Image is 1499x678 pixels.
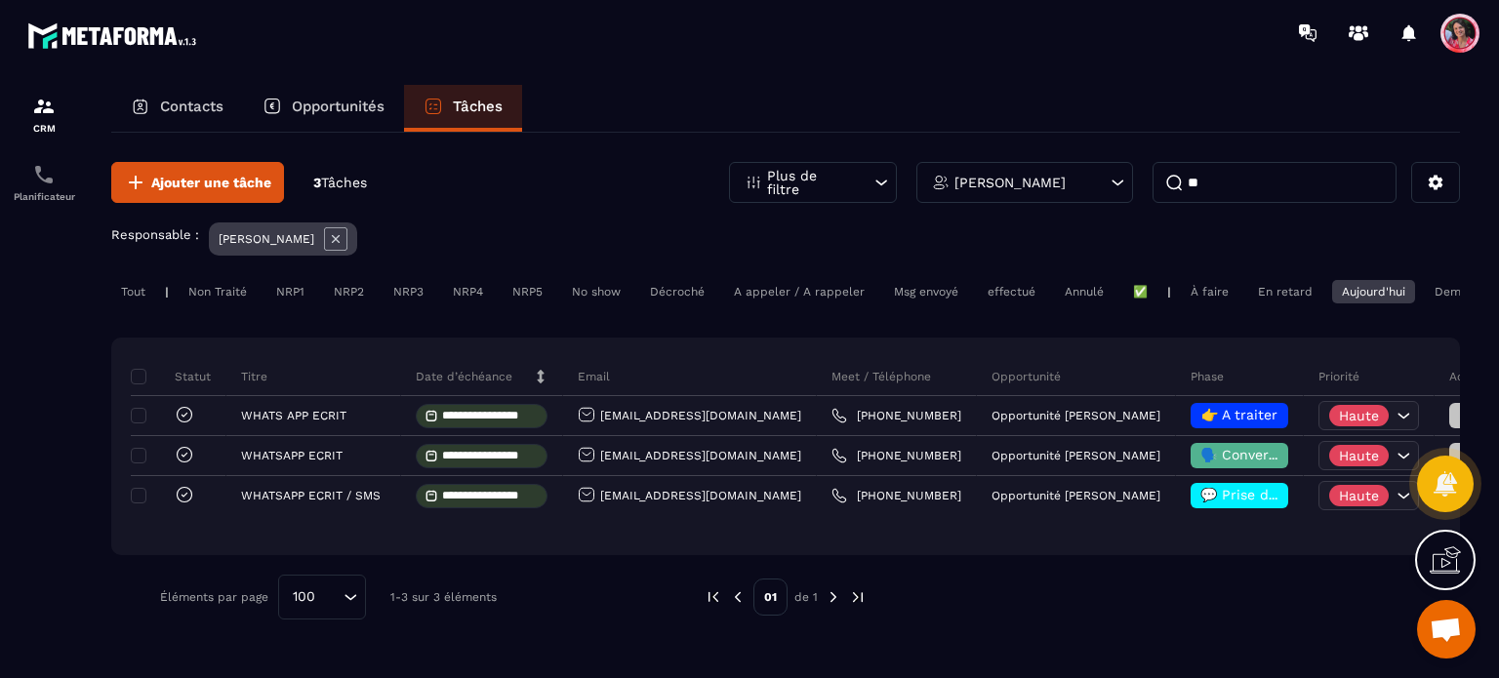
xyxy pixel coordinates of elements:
[5,80,83,148] a: formationformationCRM
[831,488,961,503] a: [PHONE_NUMBER]
[753,578,788,616] p: 01
[640,280,714,303] div: Décroché
[160,98,223,115] p: Contacts
[825,588,842,606] img: next
[1055,280,1114,303] div: Annulé
[503,280,552,303] div: NRP5
[767,169,853,196] p: Plus de filtre
[416,369,512,384] p: Date d’échéance
[1191,369,1224,384] p: Phase
[136,369,211,384] p: Statut
[1332,280,1415,303] div: Aujourd'hui
[27,18,203,54] img: logo
[884,280,968,303] div: Msg envoyé
[321,175,367,190] span: Tâches
[32,95,56,118] img: formation
[1339,409,1379,422] p: Haute
[992,369,1061,384] p: Opportunité
[724,280,874,303] div: A appeler / A rappeler
[160,590,268,604] p: Éléments par page
[1200,487,1395,502] span: 💬 Prise de contact effectué
[111,85,243,132] a: Contacts
[151,173,271,192] span: Ajouter une tâche
[831,369,931,384] p: Meet / Téléphone
[443,280,493,303] div: NRP4
[1318,369,1359,384] p: Priorité
[1181,280,1238,303] div: À faire
[1167,285,1171,299] p: |
[992,449,1160,462] p: Opportunité [PERSON_NAME]
[992,409,1160,422] p: Opportunité [PERSON_NAME]
[384,280,433,303] div: NRP3
[111,280,155,303] div: Tout
[453,98,503,115] p: Tâches
[404,85,522,132] a: Tâches
[322,586,339,608] input: Search for option
[1339,449,1379,462] p: Haute
[266,280,314,303] div: NRP1
[978,280,1045,303] div: effectué
[1123,280,1157,303] div: ✅
[390,590,497,604] p: 1-3 sur 3 éléments
[729,588,747,606] img: prev
[794,589,818,605] p: de 1
[292,98,385,115] p: Opportunités
[179,280,257,303] div: Non Traité
[165,285,169,299] p: |
[278,575,366,619] div: Search for option
[1339,489,1379,502] p: Haute
[241,489,381,502] p: WHATSAPP ECRIT / SMS
[578,369,610,384] p: Email
[313,174,367,192] p: 3
[831,448,961,463] a: [PHONE_NUMBER]
[1201,407,1277,422] span: 👉 A traiter
[219,232,314,246] p: [PERSON_NAME]
[831,408,961,423] a: [PHONE_NUMBER]
[111,227,199,242] p: Responsable :
[241,369,267,384] p: Titre
[1449,369,1485,384] p: Action
[5,191,83,202] p: Planificateur
[324,280,374,303] div: NRP2
[32,163,56,186] img: scheduler
[286,586,322,608] span: 100
[1417,600,1476,658] div: Ouvrir le chat
[1248,280,1322,303] div: En retard
[241,449,343,462] p: WHATSAPP ECRIT
[1200,447,1373,462] span: 🗣️ Conversation en cours
[5,123,83,134] p: CRM
[849,588,867,606] img: next
[1425,280,1487,303] div: Demain
[243,85,404,132] a: Opportunités
[992,489,1160,502] p: Opportunité [PERSON_NAME]
[705,588,722,606] img: prev
[562,280,630,303] div: No show
[241,409,346,422] p: WHATS APP ECRIT
[5,148,83,217] a: schedulerschedulerPlanificateur
[954,176,1066,189] p: [PERSON_NAME]
[111,162,284,203] button: Ajouter une tâche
